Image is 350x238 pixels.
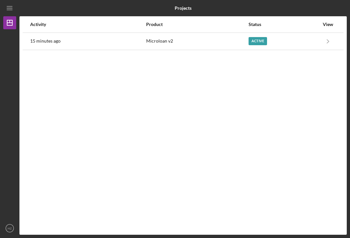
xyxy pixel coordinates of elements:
[146,33,248,49] div: Microloan v2
[146,22,248,27] div: Product
[30,22,146,27] div: Activity
[249,37,267,45] div: Active
[8,227,12,230] text: HZ
[249,22,319,27] div: Status
[3,222,16,235] button: HZ
[175,6,192,11] b: Projects
[320,22,336,27] div: View
[30,38,61,44] time: 2025-09-02 20:00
